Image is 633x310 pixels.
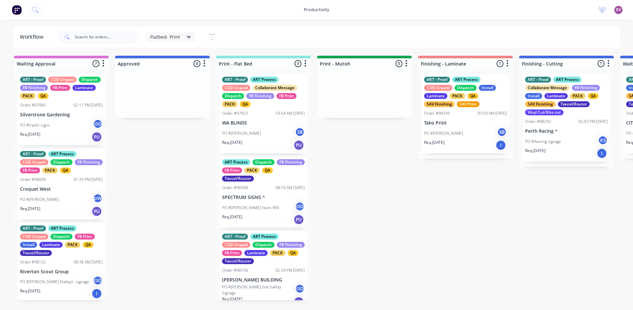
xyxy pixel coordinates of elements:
[20,167,40,173] div: FB Print
[93,119,103,129] div: GD
[222,205,279,211] p: PO #[PERSON_NAME] faces RAS
[219,157,307,228] div: ART ProcessDispatchFB FinishingFB PrintPACKQATexcel/RouterOrder #9834008:19 AM [DATE]SPECTRUM SIG...
[455,85,477,91] div: Dispatch
[525,101,556,107] div: SAV Finishing
[222,296,242,302] p: Req. [DATE]
[17,74,105,145] div: ART - ProofCOD UnpaidDispatchFB FinishingFB PrintLaminatePACKQAOrder #9798502:11 PM [DATE]Silvers...
[250,234,278,240] div: ART Process
[20,102,46,108] div: Order #97985
[222,234,248,240] div: ART - Proof
[525,139,561,145] p: PO #Awning signage
[579,119,608,125] div: 02:03 PM [DATE]
[294,297,304,307] div: PU
[51,159,72,165] div: Dispatch
[92,132,102,142] div: PU
[39,242,63,248] div: Laminate
[222,258,254,264] div: Texcel/Router
[588,93,599,99] div: QA
[20,159,48,165] div: COD Unpaid
[42,167,58,173] div: PACK
[240,101,251,107] div: QA
[244,250,268,256] div: Laminate
[222,159,250,165] div: ART Process
[20,269,103,275] p: Riverton Scout Group
[73,102,103,108] div: 02:11 PM [DATE]
[20,151,46,157] div: ART - Proof
[525,148,545,154] p: Req. [DATE]
[219,74,307,153] div: ART - ProofART ProcessCOD UnpaidCollaborate MessageDispatchFB FinishingFB PrintPACKQAOrder #97953...
[222,277,305,283] p: [PERSON_NAME] BUILDING
[51,234,72,240] div: Dispatch
[525,77,551,83] div: ART - Proof
[48,77,76,83] div: COD Unpaid
[452,77,480,83] div: ART Process
[20,77,46,83] div: ART - Proof
[93,193,103,203] div: pW
[222,214,242,220] p: Req. [DATE]
[277,242,305,248] div: FB Finishing
[276,110,305,116] div: 10:54 AM [DATE]
[20,206,40,212] p: Req. [DATE]
[92,206,102,217] div: PU
[20,250,52,256] div: Texcel/Router
[17,148,105,220] div: ART - ProofART ProcessCOD UnpaidDispatchFB FinishingFB PrintPACKQAOrder #9800901:33 PM [DATE]Croq...
[20,186,103,192] p: Croquet West
[20,288,40,294] p: Req. [DATE]
[572,85,600,91] div: FB Finishing
[295,284,305,294] div: GD
[93,276,103,285] div: GD
[424,120,507,126] p: Tako Print
[222,176,254,182] div: Texcel/Router
[457,101,480,107] div: SAV Print
[544,93,568,99] div: Laminate
[222,167,242,173] div: FB Print
[222,120,305,126] p: WA BLINDS
[250,77,278,83] div: ART Process
[597,148,607,159] div: I
[20,177,46,183] div: Order #98009
[421,74,509,153] div: ART - ProofART ProcessCOD UnpaidDispatchInstallLaminatePACKQASAV FinishingSAV PrintOrder #9833007...
[222,250,242,256] div: FB Print
[38,93,49,99] div: QA
[553,77,582,83] div: ART Process
[48,151,76,157] div: ART Process
[73,259,103,265] div: 08:36 AM [DATE]
[253,159,275,165] div: Dispatch
[222,110,248,116] div: Order #97953
[496,140,506,150] div: I
[525,119,551,125] div: Order #98292
[276,267,305,273] div: 02:34 PM [DATE]
[525,109,563,115] div: Vinyl Cut/Kiss cut
[222,284,295,296] p: PO #[PERSON_NAME] Site Safety Signage
[65,242,80,248] div: PACK
[288,250,298,256] div: QA
[75,30,140,44] input: Search for orders...
[20,234,48,240] div: COD Unpaid
[20,225,46,231] div: ART - Proof
[20,122,50,128] p: PO #trailer signs
[20,131,40,137] p: Req. [DATE]
[20,112,103,118] p: Silverstone Gardening
[72,85,96,91] div: Laminate
[424,93,447,99] div: Laminate
[424,77,450,83] div: ART - Proof
[253,242,275,248] div: Dispatch
[75,159,103,165] div: FB Finishing
[424,140,444,145] p: Req. [DATE]
[253,85,297,91] div: Collaborate Message
[262,167,273,173] div: QA
[276,185,305,191] div: 08:19 AM [DATE]
[20,197,59,203] p: PO #[PERSON_NAME]
[479,85,496,91] div: Install
[497,127,507,137] div: SB
[222,195,305,200] p: SPECTRUM SIGNS ^
[277,159,305,165] div: FB Finishing
[558,101,590,107] div: Texcel/Router
[525,93,542,99] div: Install
[222,267,248,273] div: Order #98336
[222,140,242,145] p: Req. [DATE]
[295,127,305,137] div: SB
[295,202,305,211] div: GD
[467,93,478,99] div: QA
[20,279,89,285] p: PO #[PERSON_NAME] (Yabby) - signage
